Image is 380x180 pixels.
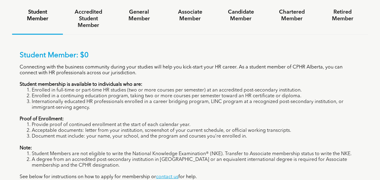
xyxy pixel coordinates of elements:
[68,9,108,29] h4: Accredited Student Member
[272,9,312,22] h4: Chartered Member
[20,51,360,60] p: Student Member: $0
[119,9,159,22] h4: General Member
[32,128,360,134] li: Acceptable documents: letter from your institution, screenshot of your current schedule, or offic...
[32,151,360,157] li: Student Members are not eligible to write the National Knowledge Examination® (NKE). Transfer to ...
[32,134,360,139] li: Document must include: your name, your school, and the program and courses you’re enrolled in.
[32,99,360,111] li: Internationally educated HR professionals enrolled in a career bridging program, LINC program at ...
[32,93,360,99] li: Enrolled in a continuing education program, taking two or more courses per semester toward an HR ...
[156,174,178,179] a: contact us
[20,65,360,76] p: Connecting with the business community during your studies will help you kick-start your HR caree...
[170,9,210,22] h4: Associate Member
[18,9,57,22] h4: Student Member
[20,82,142,87] strong: Student membership is available to individuals who are:
[20,117,64,122] strong: Proof of Enrollment:
[20,145,32,150] strong: Note:
[32,157,360,168] li: A degree from an accredited post-secondary institution in [GEOGRAPHIC_DATA] or an equivalent inte...
[221,9,261,22] h4: Candidate Member
[32,88,360,93] li: Enrolled in full-time or part-time HR studies (two or more courses per semester) at an accredited...
[323,9,362,22] h4: Retired Member
[20,174,360,180] p: See below for instructions on how to apply for membership or for help.
[32,122,360,128] li: Provide proof of continued enrollment at the start of each calendar year.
